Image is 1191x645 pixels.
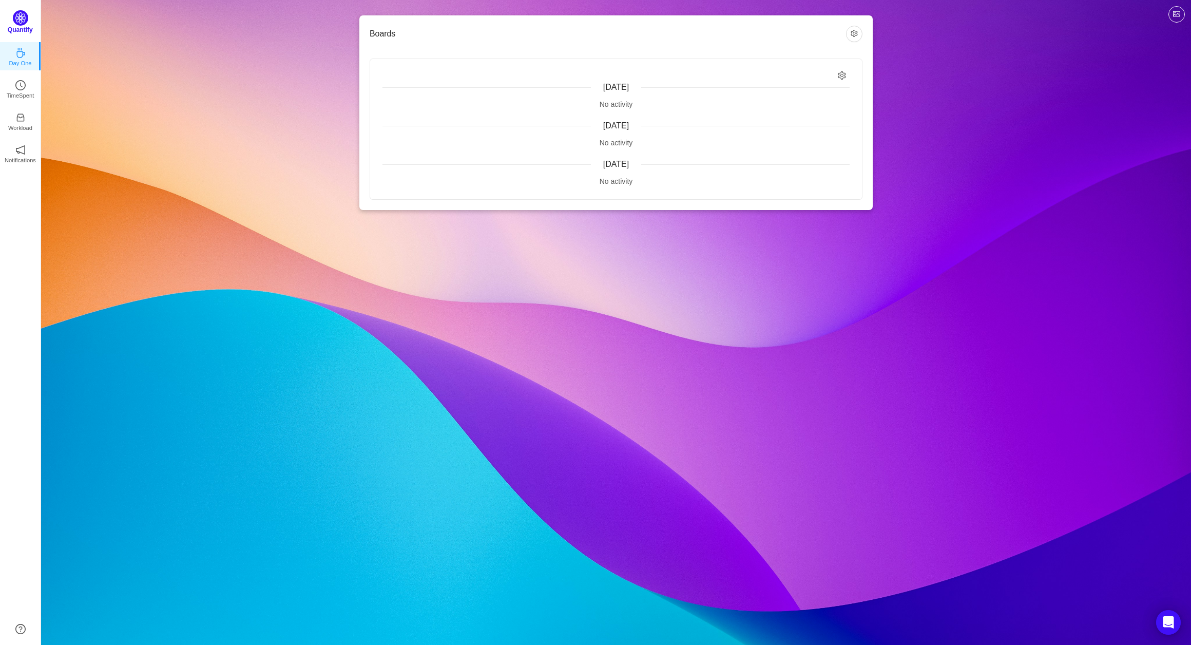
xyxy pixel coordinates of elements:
a: icon: inboxWorkload [15,116,26,126]
div: No activity [382,176,850,187]
h3: Boards [370,29,846,39]
span: [DATE] [603,83,629,91]
a: icon: notificationNotifications [15,148,26,158]
p: TimeSpent [7,91,34,100]
a: icon: coffeeDay One [15,51,26,61]
p: Day One [9,59,31,68]
button: icon: picture [1168,6,1185,23]
i: icon: coffee [15,48,26,58]
button: icon: setting [846,26,862,42]
div: No activity [382,138,850,148]
p: Workload [8,123,32,132]
i: icon: notification [15,145,26,155]
a: icon: question-circle [15,624,26,634]
div: Open Intercom Messenger [1156,610,1181,635]
i: icon: inbox [15,112,26,123]
p: Notifications [5,156,36,165]
span: [DATE] [603,121,629,130]
p: Quantify [8,25,33,34]
a: icon: clock-circleTimeSpent [15,83,26,93]
img: Quantify [13,10,28,26]
span: [DATE] [603,160,629,168]
div: No activity [382,99,850,110]
i: icon: clock-circle [15,80,26,90]
i: icon: setting [838,71,847,80]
